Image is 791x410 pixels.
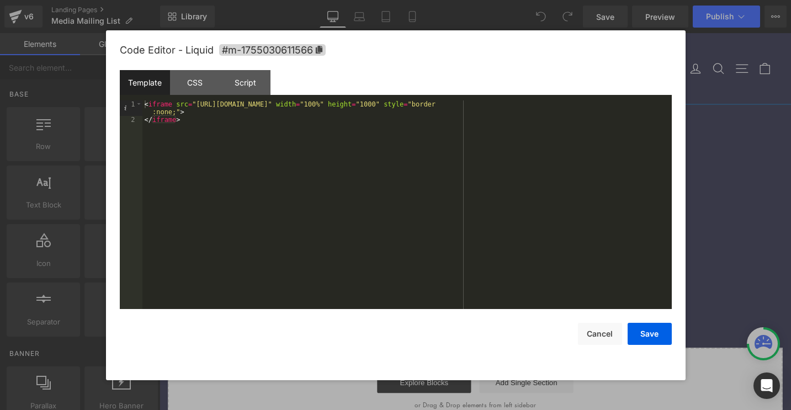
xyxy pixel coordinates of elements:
[578,323,622,345] button: Cancel
[120,70,170,95] div: Template
[120,100,142,116] div: 1
[338,359,438,381] a: Add Single Section
[753,372,780,399] div: Open Intercom Messenger
[220,70,270,95] div: Script
[219,44,326,56] span: Click to copy
[26,390,641,397] p: or Drag & Drop elements from left sidebar
[230,359,330,381] a: Explore Blocks
[170,70,220,95] div: CSS
[628,323,672,345] button: Save
[120,116,142,124] div: 2
[120,44,214,56] span: Code Editor - Liquid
